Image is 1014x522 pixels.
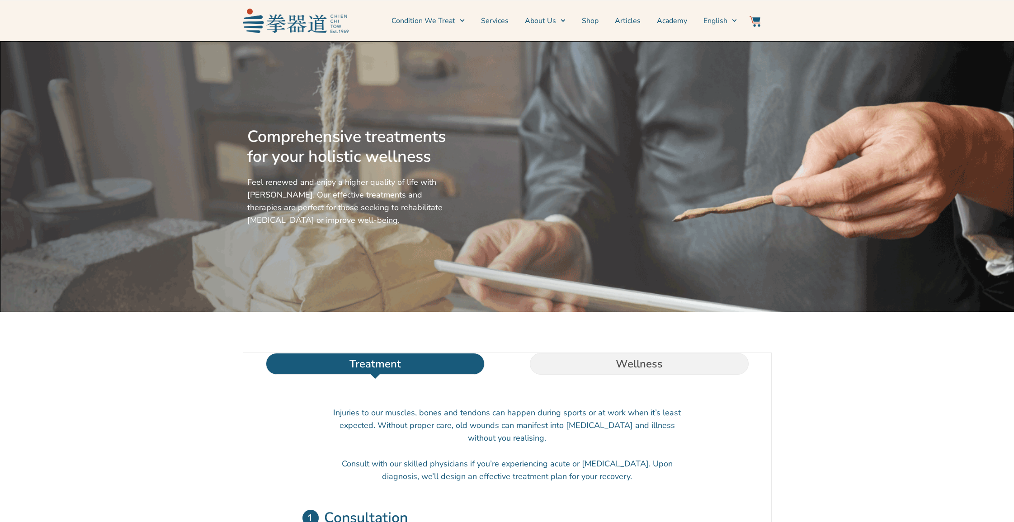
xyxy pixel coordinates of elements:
[247,127,450,167] h2: Comprehensive treatments for your holistic wellness
[615,9,641,32] a: Articles
[582,9,599,32] a: Shop
[353,9,737,32] nav: Menu
[525,9,566,32] a: About Us
[481,9,509,32] a: Services
[247,176,450,226] p: Feel renewed and enjoy a higher quality of life with [PERSON_NAME]. Our effective treatments and ...
[333,406,681,444] p: Injuries to our muscles, bones and tendons can happen during sports or at work when it’s least ex...
[333,457,681,483] p: Consult with our skilled physicians if you’re experiencing acute or [MEDICAL_DATA]. Upon diagnosi...
[703,15,727,26] span: English
[703,9,737,32] a: English
[391,9,465,32] a: Condition We Treat
[657,9,687,32] a: Academy
[750,16,760,27] img: Website Icon-03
